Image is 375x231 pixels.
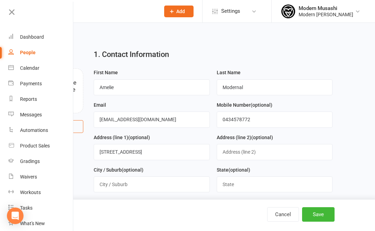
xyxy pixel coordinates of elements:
[217,112,332,127] input: Mobile Number
[8,154,74,169] a: Gradings
[8,29,74,45] a: Dashboard
[20,205,32,211] div: Tasks
[94,176,209,192] input: City / Suburb
[20,50,36,55] div: People
[94,50,332,59] h2: 1. Contact Information
[8,138,74,154] a: Product Sales
[20,96,37,102] div: Reports
[20,143,50,148] div: Product Sales
[20,81,42,86] div: Payments
[217,79,332,95] input: Last Name
[20,127,48,133] div: Automations
[302,207,335,222] button: Save
[94,69,118,76] label: First Name
[94,134,150,141] label: Address (line 1)
[8,185,74,200] a: Workouts
[251,135,273,140] spang: (optional)
[94,198,136,206] label: Postcode
[217,198,266,206] label: Date of Birth
[228,167,250,173] spang: (optional)
[8,60,74,76] a: Calendar
[20,65,39,71] div: Calendar
[20,158,40,164] div: Gradings
[217,69,241,76] label: Last Name
[20,174,37,180] div: Waivers
[267,207,299,222] button: Cancel
[20,112,42,117] div: Messages
[299,5,353,11] div: Modern Musashi
[128,135,150,140] spang: (optional)
[8,169,74,185] a: Waivers
[94,144,209,160] input: Address (line 1)
[251,102,272,108] spang: (optional)
[7,208,24,224] div: Open Intercom Messenger
[221,3,240,19] span: Settings
[8,123,74,138] a: Automations
[176,9,185,14] span: Add
[217,166,250,174] label: State
[217,134,273,141] label: Address (line 2)
[94,112,209,127] input: Email
[8,76,74,92] a: Payments
[299,11,353,18] div: Modern [PERSON_NAME]
[217,101,272,109] label: Mobile Number
[217,176,332,192] input: State
[8,92,74,107] a: Reports
[281,4,295,18] img: thumb_image1750915221.png
[94,101,106,109] label: Email
[8,45,74,60] a: People
[164,6,194,17] button: Add
[94,166,143,174] label: City / Suburb
[20,34,44,40] div: Dashboard
[41,7,155,16] input: Search...
[94,79,209,95] input: First Name
[217,144,332,160] input: Address (line 2)
[122,167,143,173] spang: (optional)
[8,107,74,123] a: Messages
[20,190,41,195] div: Workouts
[8,200,74,216] a: Tasks
[20,221,45,226] div: What's New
